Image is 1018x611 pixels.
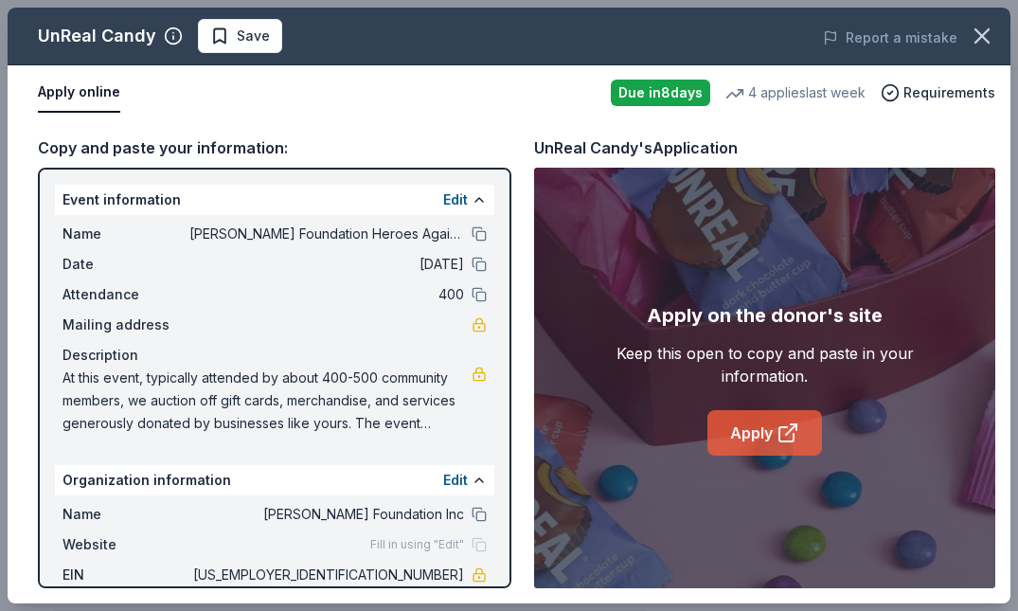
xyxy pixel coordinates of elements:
[189,223,464,245] span: [PERSON_NAME] Foundation Heroes Against Heroin 10th Annual 5K
[63,253,189,276] span: Date
[881,81,995,104] button: Requirements
[55,465,494,495] div: Organization information
[63,533,189,556] span: Website
[63,564,189,586] span: EIN
[370,537,464,552] span: Fill in using "Edit"
[725,81,866,104] div: 4 applies last week
[189,564,464,586] span: [US_EMPLOYER_IDENTIFICATION_NUMBER]
[63,344,487,367] div: Description
[443,189,468,211] button: Edit
[237,25,270,47] span: Save
[189,283,464,306] span: 400
[189,253,464,276] span: [DATE]
[63,283,189,306] span: Attendance
[198,19,282,53] button: Save
[55,185,494,215] div: Event information
[38,135,511,160] div: Copy and paste your information:
[63,223,189,245] span: Name
[443,469,468,492] button: Edit
[534,135,738,160] div: UnReal Candy's Application
[647,300,883,331] div: Apply on the donor's site
[38,73,120,113] button: Apply online
[189,503,464,526] span: [PERSON_NAME] Foundation Inc
[63,367,472,435] span: At this event, typically attended by about 400-500 community members, we auction off gift cards, ...
[707,410,822,456] a: Apply
[38,21,156,51] div: UnReal Candy
[63,314,189,336] span: Mailing address
[580,342,950,387] div: Keep this open to copy and paste in your information.
[903,81,995,104] span: Requirements
[63,503,189,526] span: Name
[823,27,957,49] button: Report a mistake
[611,80,710,106] div: Due in 8 days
